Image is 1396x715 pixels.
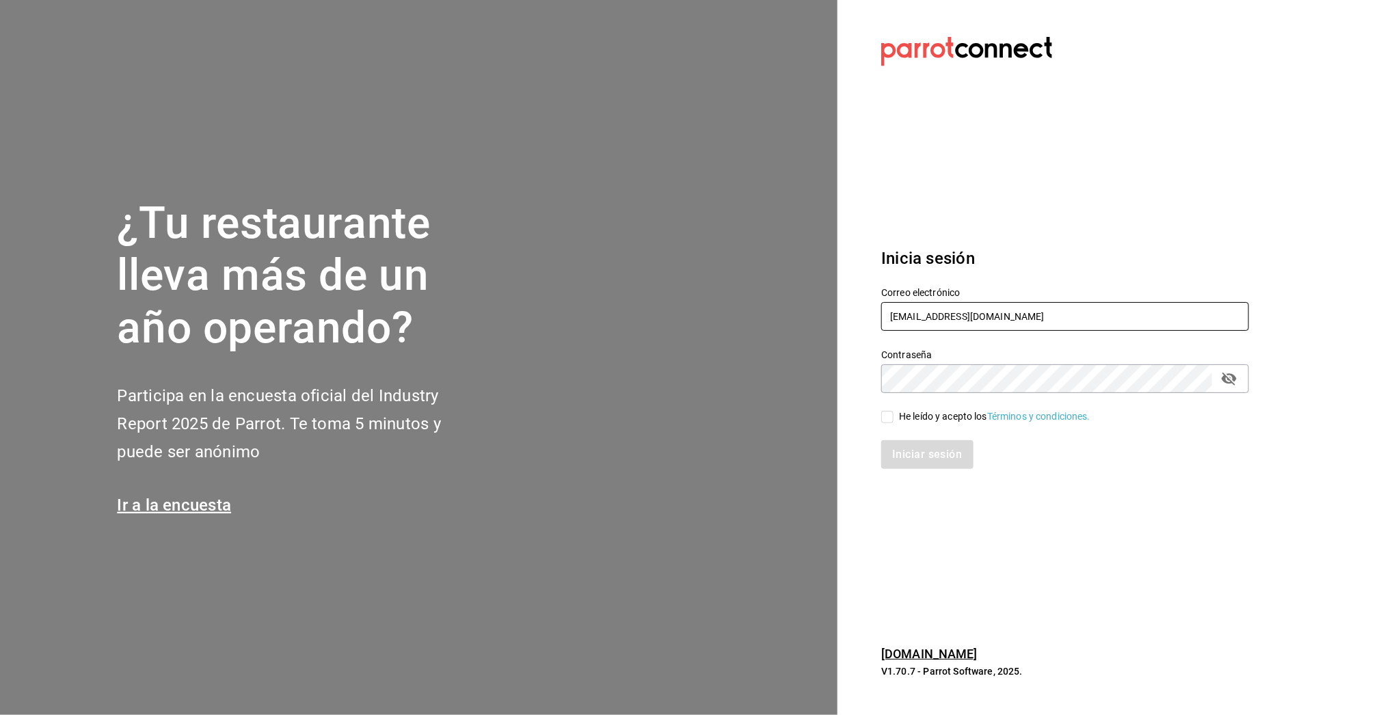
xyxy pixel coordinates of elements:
[118,496,232,515] a: Ir a la encuesta
[118,382,487,466] h2: Participa en la encuesta oficial del Industry Report 2025 de Parrot. Te toma 5 minutos y puede se...
[881,350,1249,360] label: Contraseña
[899,409,1090,424] div: He leído y acepto los
[1218,367,1241,390] button: passwordField
[881,246,1249,271] h3: Inicia sesión
[881,302,1249,331] input: Ingresa tu correo electrónico
[987,411,1090,422] a: Términos y condiciones.
[881,664,1249,678] p: V1.70.7 - Parrot Software, 2025.
[118,198,487,355] h1: ¿Tu restaurante lleva más de un año operando?
[881,647,978,661] a: [DOMAIN_NAME]
[881,288,1249,297] label: Correo electrónico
